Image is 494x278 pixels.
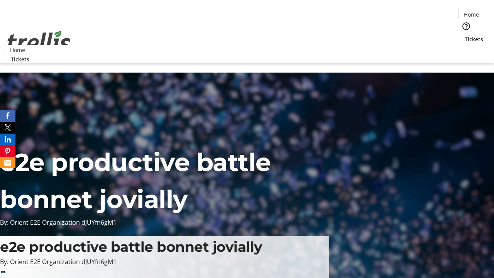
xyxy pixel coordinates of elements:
span: Tickets [11,55,29,63]
span: Home [10,46,25,54]
a: Home [5,46,30,54]
img: Orient E2E Organization dJUYfn6gM1's Logo [5,22,73,61]
a: Tickets [5,55,36,63]
span: Home [464,10,479,19]
a: Home [459,10,484,19]
a: Tickets [458,35,489,43]
button: Cart [458,43,474,59]
span: Tickets [465,35,483,43]
button: Help [458,19,474,34]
